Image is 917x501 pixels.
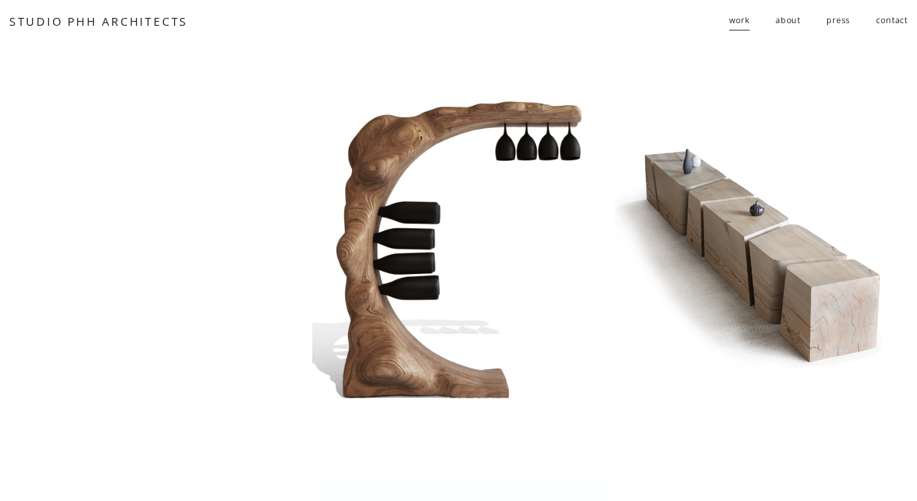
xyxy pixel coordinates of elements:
a: STUDIO PHH ARCHITECTS [9,13,188,29]
a: folder dropdown [729,10,750,32]
a: about [775,10,801,32]
a: contact [876,10,908,32]
a: press [826,10,850,32]
span: work [729,11,750,31]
